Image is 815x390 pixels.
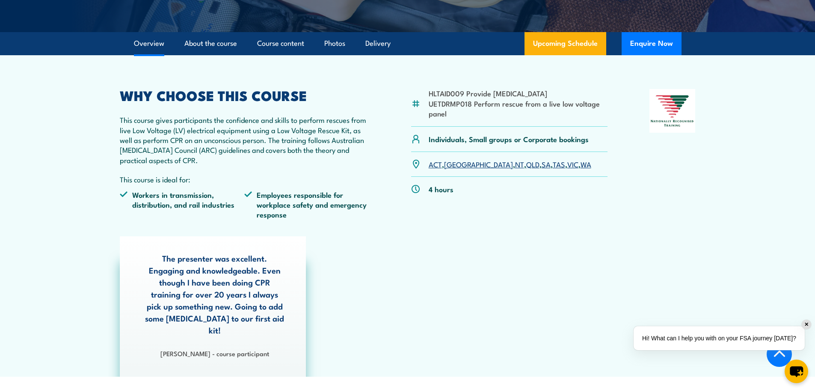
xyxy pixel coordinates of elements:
[120,190,245,220] li: Workers in transmission, distribution, and rail industries
[634,326,805,350] div: Hi! What can I help you with on your FSA journey [DATE]?
[120,174,370,184] p: This course is ideal for:
[365,32,391,55] a: Delivery
[515,159,524,169] a: NT
[429,88,608,98] li: HLTAID009 Provide [MEDICAL_DATA]
[134,32,164,55] a: Overview
[525,32,606,55] a: Upcoming Schedule
[429,134,589,144] p: Individuals, Small groups or Corporate bookings
[257,32,304,55] a: Course content
[785,360,808,383] button: chat-button
[802,320,811,329] div: ✕
[622,32,682,55] button: Enquire Now
[429,159,591,169] p: , , , , , , ,
[429,98,608,119] li: UETDRMP018 Perform rescue from a live low voltage panel
[120,89,370,101] h2: WHY CHOOSE THIS COURSE
[145,252,285,336] p: The presenter was excellent. Engaging and knowledgeable. Even though I have been doing CPR traini...
[649,89,696,133] img: Nationally Recognised Training logo.
[324,32,345,55] a: Photos
[526,159,539,169] a: QLD
[567,159,578,169] a: VIC
[244,190,369,220] li: Employees responsible for workplace safety and emergency response
[553,159,565,169] a: TAS
[429,184,453,194] p: 4 hours
[184,32,237,55] a: About the course
[542,159,551,169] a: SA
[444,159,513,169] a: [GEOGRAPHIC_DATA]
[160,348,269,358] strong: [PERSON_NAME] - course participant
[429,159,442,169] a: ACT
[120,115,370,165] p: This course gives participants the confidence and skills to perform rescues from live Low Voltage...
[581,159,591,169] a: WA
